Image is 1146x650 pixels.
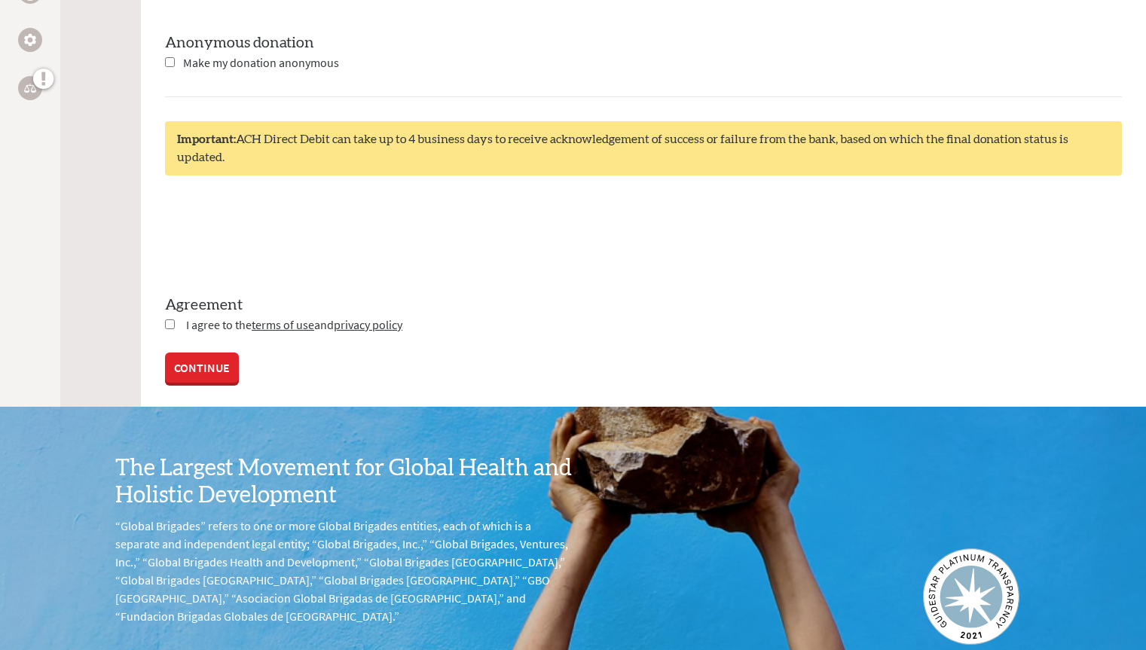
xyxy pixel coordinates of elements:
[165,294,1122,316] label: Agreement
[165,352,239,383] a: CONTINUE
[115,455,573,509] h3: The Largest Movement for Global Health and Holistic Development
[165,35,314,50] label: Anonymous donation
[24,34,36,46] img: Engineering
[165,206,394,264] iframe: reCAPTCHA
[18,28,42,52] a: Engineering
[923,548,1019,645] img: Guidestar 2019
[183,55,339,70] span: Make my donation anonymous
[165,121,1122,175] div: ACH Direct Debit can take up to 4 business days to receive acknowledgement of success or failure ...
[334,317,402,332] a: privacy policy
[186,317,402,332] span: I agree to the and
[252,317,314,332] a: terms of use
[177,133,236,145] strong: Important:
[115,517,573,625] p: “Global Brigades” refers to one or more Global Brigades entities, each of which is a separate and...
[18,76,42,100] a: Legal Empowerment
[24,84,36,93] img: Legal Empowerment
